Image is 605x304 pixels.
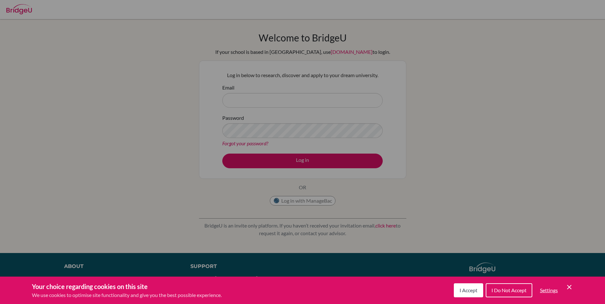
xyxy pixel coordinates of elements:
p: We use cookies to optimise site functionality and give you the best possible experience. [32,291,222,299]
button: Settings [535,284,563,297]
button: I Accept [454,283,483,297]
span: I Do Not Accept [491,287,527,293]
span: I Accept [460,287,477,293]
span: Settings [540,287,558,293]
button: Save and close [565,283,573,291]
h3: Your choice regarding cookies on this site [32,282,222,291]
button: I Do Not Accept [486,283,532,297]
